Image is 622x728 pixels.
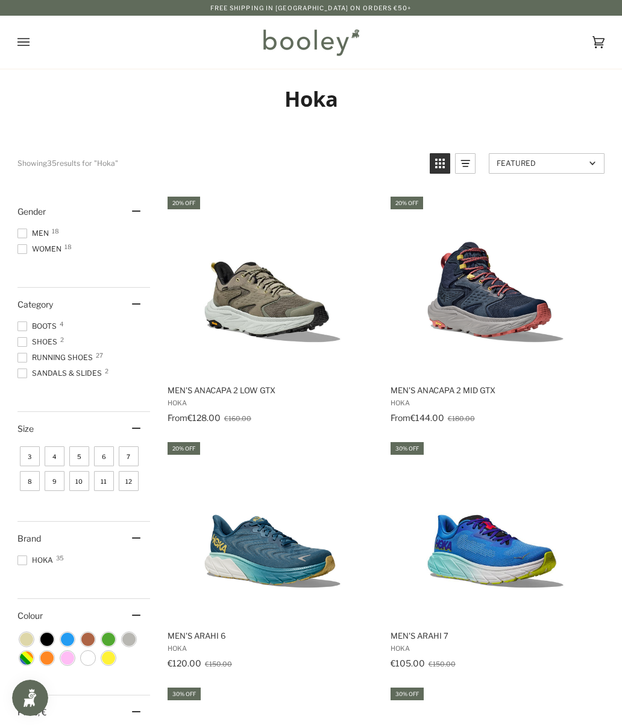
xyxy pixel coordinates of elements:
[391,658,425,668] span: €105.00
[17,321,60,332] span: Boots
[17,16,54,69] button: Open menu
[17,153,421,174] div: Showing results for "Hoka"
[168,442,200,455] div: 20% off
[166,195,380,427] a: Men's Anacapa 2 Low GTX
[391,413,410,423] span: From
[258,25,363,60] img: Booley
[45,471,64,491] span: Size: 9
[168,688,201,700] div: 30% off
[17,299,53,309] span: Category
[17,337,61,347] span: Shoes
[391,688,424,700] div: 30% off
[168,399,378,407] span: Hoka
[17,352,96,363] span: Running Shoes
[60,337,64,343] span: 2
[40,651,54,665] span: Colour: Orange
[102,651,115,665] span: Colour: Yellow
[17,610,52,621] span: Colour
[391,197,423,209] div: 20% off
[410,413,444,423] span: €144.00
[20,651,33,665] span: Colour: Multicolour
[182,195,363,376] img: Hoka Men's Anacapa 2 Low GTX Olive Haze / Mercury - Booley Galway
[122,633,136,646] span: Colour: Grey
[224,414,251,423] span: €160.00
[94,446,114,466] span: Size: 6
[40,633,54,646] span: Colour: Black
[182,440,363,621] img: Hoka Men's Arahi 6 Bluesteel / Sunlit Ocean - Booley Galway
[391,644,601,653] span: Hoka
[391,630,601,641] span: Men's Arahi 7
[405,195,586,376] img: Hoka Men's Anacapa 2 Mid GTX Outer Space / Grey - Booley Galway
[17,228,52,239] span: Men
[168,197,200,209] div: 20% off
[56,555,64,561] span: 35
[17,244,65,255] span: Women
[497,159,585,168] span: Featured
[69,471,89,491] span: Size: 10
[205,660,232,668] span: €150.00
[119,471,139,491] span: Size: 12
[389,195,603,427] a: Men's Anacapa 2 Mid GTX
[61,651,74,665] span: Colour: Pink
[47,159,57,168] b: 35
[489,153,605,174] a: Sort options
[81,651,95,665] span: Colour: White
[168,385,378,396] span: Men's Anacapa 2 Low GTX
[168,413,187,423] span: From
[61,633,74,646] span: Colour: Blue
[17,423,34,434] span: Size
[17,555,57,566] span: Hoka
[389,440,603,673] a: Men's Arahi 7
[168,644,378,653] span: Hoka
[12,680,48,716] iframe: Button to open loyalty program pop-up
[429,660,456,668] span: €150.00
[391,385,601,396] span: Men's Anacapa 2 Mid GTX
[102,633,115,646] span: Colour: Green
[391,399,601,407] span: Hoka
[391,442,424,455] div: 30% off
[455,153,476,174] a: View list mode
[187,413,221,423] span: €128.00
[119,446,139,466] span: Size: 7
[448,414,475,423] span: €180.00
[20,446,40,466] span: Size: 3
[64,244,72,250] span: 18
[20,633,33,646] span: Colour: Beige
[168,630,378,641] span: Men's Arahi 6
[166,440,380,673] a: Men's Arahi 6
[94,471,114,491] span: Size: 11
[17,206,46,217] span: Gender
[430,153,450,174] a: View grid mode
[17,533,41,543] span: Brand
[105,368,108,374] span: 2
[81,633,95,646] span: Colour: Brown
[168,658,201,668] span: €120.00
[45,446,64,466] span: Size: 4
[52,228,59,234] span: 18
[69,446,89,466] span: Size: 5
[405,440,586,621] img: Hoka Men's Arahi 7 Virtual Blue / Cerise - Booley Galway
[210,3,412,13] p: Free Shipping in [GEOGRAPHIC_DATA] on Orders €50+
[17,368,105,379] span: Sandals & Slides
[20,471,40,491] span: Size: 8
[17,86,605,112] h1: Hoka
[60,321,63,327] span: 4
[96,352,103,358] span: 27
